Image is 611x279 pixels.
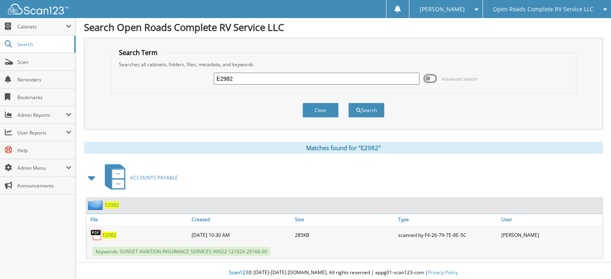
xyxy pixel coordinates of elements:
[17,23,66,30] span: Cabinets
[499,214,603,225] a: User
[115,61,572,68] div: Searches all cabinets, folders, files, metadata, and keywords
[190,227,293,243] div: [DATE] 10:30 AM
[493,7,593,12] span: Open Roads Complete RV Service LLC
[8,4,68,14] img: scan123-logo-white.svg
[17,112,66,118] span: Admin Reports
[17,129,66,136] span: User Reports
[90,229,102,241] img: PDF.png
[88,200,105,210] img: folder2.png
[86,214,190,225] a: File
[17,59,72,65] span: Scan
[419,7,464,12] span: [PERSON_NAME]
[102,232,116,238] a: E2982
[229,269,248,276] span: Scan123
[105,202,119,208] a: E2982
[396,214,499,225] a: Type
[293,227,396,243] div: 285KB
[17,147,72,154] span: Help
[84,20,603,34] h1: Search Open Roads Complete RV Service LLC
[499,227,603,243] div: [PERSON_NAME]
[302,103,339,118] button: Clear
[396,227,499,243] div: scanned by F4-26-79-7E-8E-5C
[348,103,384,118] button: Search
[190,214,293,225] a: Created
[293,214,396,225] a: Size
[17,41,70,48] span: Search
[92,247,270,256] span: Keywords: SUNSET AVIATION INSURANCE SERVICES 90022 121024 29166.00
[84,142,603,154] div: Matches found for "E2982"
[17,76,72,83] span: Reminders
[571,240,611,279] iframe: Chat Widget
[428,269,458,276] a: Privacy Policy
[100,162,178,193] a: ACCOUNTS PAYABLE
[441,76,477,82] span: Advanced Search
[17,94,72,101] span: Bookmarks
[17,182,72,189] span: Announcements
[130,174,178,181] span: ACCOUNTS PAYABLE
[115,48,161,57] legend: Search Term
[17,165,66,171] span: Admin Menu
